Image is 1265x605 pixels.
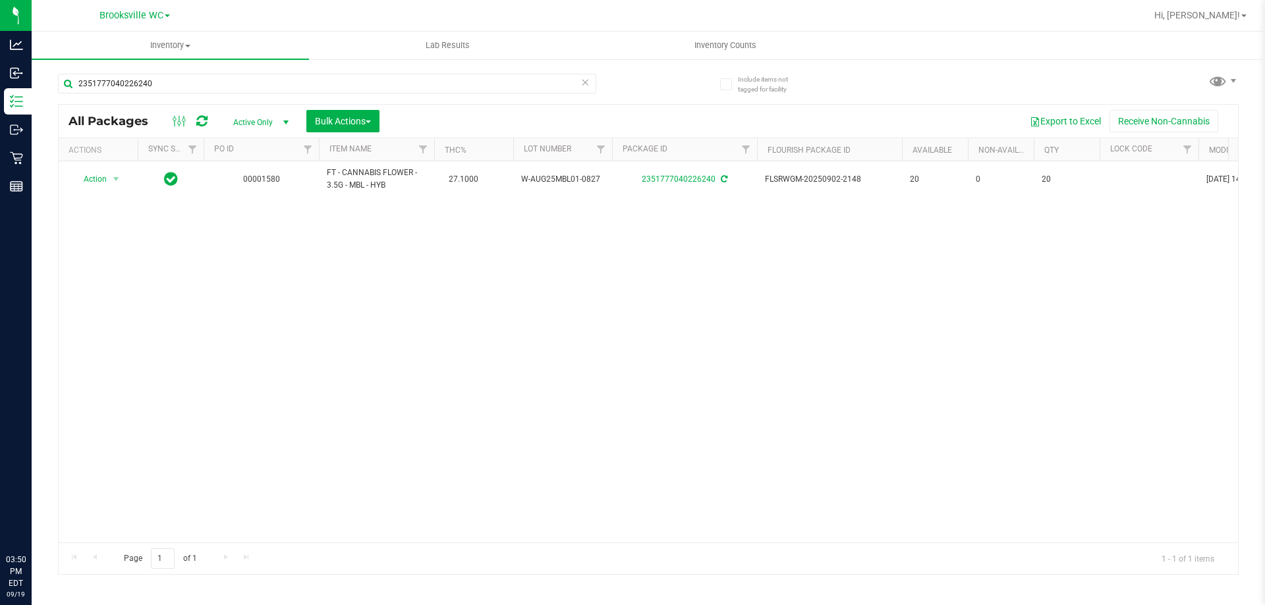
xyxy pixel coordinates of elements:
[58,74,596,93] input: Search Package ID, Item Name, SKU, Lot or Part Number...
[623,144,667,153] a: Package ID
[69,145,132,155] div: Actions
[719,174,727,184] span: Sync from Compliance System
[32,39,309,51] span: Inventory
[445,145,466,155] a: THC%
[10,151,23,165] inline-svg: Retail
[315,116,371,126] span: Bulk Actions
[1044,145,1059,155] a: Qty
[1110,110,1218,132] button: Receive Non-Cannabis
[32,32,309,59] a: Inventory
[910,173,960,186] span: 20
[978,145,1037,155] a: Non-Available
[1177,138,1198,161] a: Filter
[580,74,590,91] span: Clear
[182,138,204,161] a: Filter
[10,95,23,108] inline-svg: Inventory
[72,170,107,188] span: Action
[108,170,125,188] span: select
[297,138,319,161] a: Filter
[913,145,952,155] a: Available
[6,554,26,589] p: 03:50 PM EDT
[677,39,774,51] span: Inventory Counts
[148,144,199,153] a: Sync Status
[976,173,1026,186] span: 0
[10,180,23,193] inline-svg: Reports
[306,110,379,132] button: Bulk Actions
[765,173,894,186] span: FLSRWGM-20250902-2148
[113,548,208,569] span: Page of 1
[327,167,426,192] span: FT - CANNABIS FLOWER - 3.5G - MBL - HYB
[13,500,53,539] iframe: Resource center
[151,548,175,569] input: 1
[735,138,757,161] a: Filter
[329,144,372,153] a: Item Name
[590,138,612,161] a: Filter
[10,123,23,136] inline-svg: Outbound
[738,74,804,94] span: Include items not tagged for facility
[521,173,604,186] span: W-AUG25MBL01-0827
[1110,144,1152,153] a: Lock Code
[99,10,163,21] span: Brooksville WC
[408,39,488,51] span: Lab Results
[442,170,485,189] span: 27.1000
[214,144,234,153] a: PO ID
[768,145,851,155] a: Flourish Package ID
[6,589,26,599] p: 09/19
[642,174,716,184] a: 2351777040226240
[1021,110,1110,132] button: Export to Excel
[412,138,434,161] a: Filter
[1042,173,1092,186] span: 20
[10,66,23,80] inline-svg: Inbound
[1154,10,1240,20] span: Hi, [PERSON_NAME]!
[586,32,864,59] a: Inventory Counts
[164,170,178,188] span: In Sync
[10,38,23,51] inline-svg: Analytics
[69,114,161,128] span: All Packages
[309,32,586,59] a: Lab Results
[243,174,280,184] a: 00001580
[524,144,571,153] a: Lot Number
[1151,548,1225,568] span: 1 - 1 of 1 items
